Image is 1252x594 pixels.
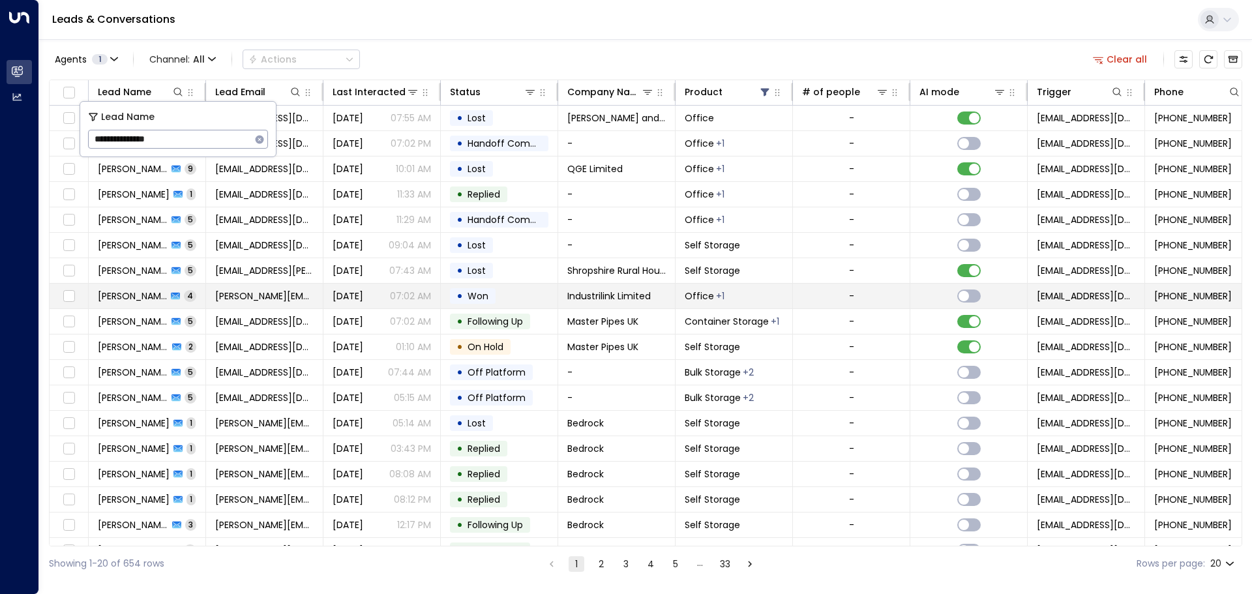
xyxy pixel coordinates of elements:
[685,137,714,150] span: Office
[593,556,609,572] button: Go to page 2
[468,290,488,303] span: Won
[333,391,363,404] span: Aug 21, 2025
[333,84,406,100] div: Last Interacted
[668,556,683,572] button: Go to page 5
[1154,493,1232,506] span: +441234567890
[391,137,431,150] p: 07:02 PM
[215,84,302,100] div: Lead Email
[567,442,604,455] span: Bedrock
[567,417,604,430] span: Bedrock
[456,438,463,460] div: •
[1037,366,1135,379] span: leads@space-station.co.uk
[333,366,363,379] span: Aug 23, 2025
[391,442,431,455] p: 03:43 PM
[685,315,769,328] span: Container Storage
[1037,84,1124,100] div: Trigger
[567,518,604,531] span: Bedrock
[394,391,431,404] p: 05:15 AM
[1154,417,1232,430] span: +441234567890
[456,132,463,155] div: •
[567,264,666,277] span: Shropshire Rural Housing Association
[333,84,419,100] div: Last Interacted
[185,392,196,403] span: 5
[388,366,431,379] p: 07:44 AM
[333,442,363,455] span: May 24, 2025
[396,213,431,226] p: 11:29 AM
[849,417,854,430] div: -
[333,493,363,506] span: May 17, 2025
[456,285,463,307] div: •
[333,264,363,277] span: Sep 01, 2025
[567,315,638,328] span: Master Pipes UK
[468,111,486,125] span: Lost
[61,441,77,457] span: Toggle select row
[98,442,170,455] span: Fred Flinstone
[849,213,854,226] div: -
[558,360,676,385] td: -
[456,234,463,256] div: •
[456,463,463,485] div: •
[618,556,634,572] button: Go to page 3
[61,136,77,152] span: Toggle select row
[468,137,559,150] span: Handoff Completed
[333,417,363,430] span: Aug 21, 2025
[215,84,265,100] div: Lead Email
[558,385,676,410] td: -
[193,54,205,65] span: All
[558,182,676,207] td: -
[393,417,431,430] p: 05:14 AM
[716,162,724,175] div: Storage
[1037,518,1135,531] span: leads@space-station.co.uk
[456,260,463,282] div: •
[567,84,654,100] div: Company Name
[333,315,363,328] span: Aug 30, 2025
[456,310,463,333] div: •
[390,315,431,328] p: 07:02 AM
[567,493,604,506] span: Bedrock
[1154,84,1241,100] div: Phone
[186,417,196,428] span: 1
[61,186,77,203] span: Toggle select row
[1037,84,1071,100] div: Trigger
[49,557,164,571] div: Showing 1-20 of 654 rows
[685,239,740,252] span: Self Storage
[1154,188,1232,201] span: +447412931378
[98,162,168,175] span: Sofia Qadir
[1137,557,1205,571] label: Rows per page:
[55,55,87,64] span: Agents
[186,494,196,505] span: 1
[685,493,740,506] span: Self Storage
[61,364,77,381] span: Toggle select row
[185,366,196,378] span: 5
[456,514,463,536] div: •
[558,131,676,156] td: -
[61,85,77,101] span: Toggle select all
[333,468,363,481] span: May 22, 2025
[849,518,854,531] div: -
[397,188,431,201] p: 11:33 AM
[468,315,523,328] span: Following Up
[333,137,363,150] span: Sep 06, 2025
[742,556,758,572] button: Go to next page
[98,518,168,531] span: Fred Flinstone
[98,468,170,481] span: Fred Flinstone
[61,415,77,432] span: Toggle select row
[391,111,431,125] p: 07:55 AM
[1154,264,1232,277] span: +441743874848
[215,493,314,506] span: fred.flinstone@bedrock.com
[394,493,431,506] p: 08:12 PM
[716,213,724,226] div: Storage
[1154,137,1232,150] span: +447385587456
[1037,111,1135,125] span: leads@space-station.co.uk
[98,239,168,252] span: Lorenza Aguilar
[185,341,196,352] span: 2
[185,265,196,276] span: 5
[456,361,463,383] div: •
[184,544,196,556] span: 4
[98,417,170,430] span: Fred Flinstone
[215,518,314,531] span: fred.flinstone@bedrock.com
[184,290,196,301] span: 4
[215,290,314,303] span: luke.donnelly@industrilink.com
[919,84,1006,100] div: AI mode
[468,544,523,557] span: Following Up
